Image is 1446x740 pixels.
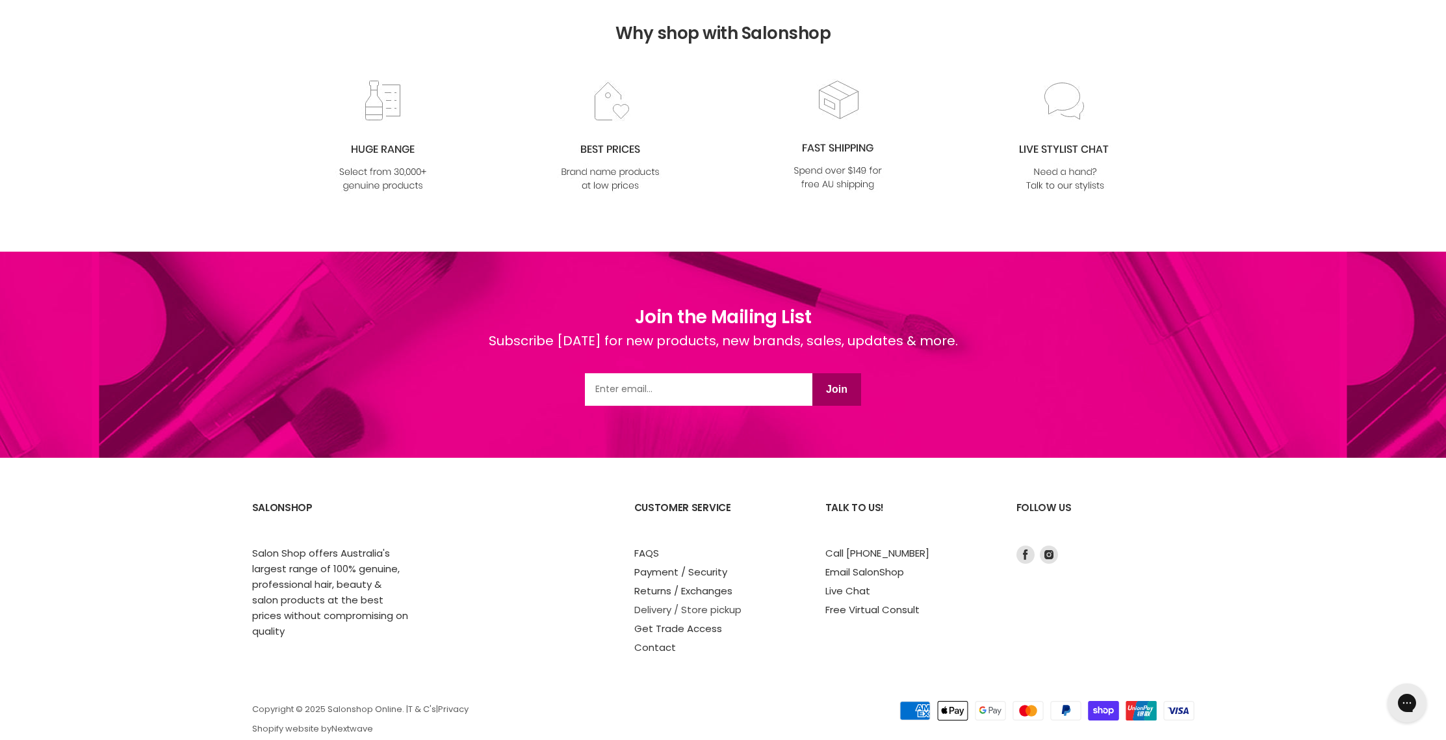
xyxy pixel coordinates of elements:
[634,584,732,598] a: Returns / Exchanges
[408,703,436,715] a: T & C's
[825,546,929,560] a: Call [PHONE_NUMBER]
[438,703,469,715] a: Privacy
[825,565,904,579] a: Email SalonShop
[252,492,417,546] h2: SalonShop
[1013,80,1118,194] img: chat_c0a1c8f7-3133-4fc6-855f-7264552747f6.jpg
[330,80,435,194] img: range2_8cf790d4-220e-469f-917d-a18fed3854b6.jpg
[634,492,799,546] h2: Customer Service
[1016,492,1194,546] h2: Follow us
[825,603,920,616] a: Free Virtual Consult
[634,546,659,560] a: FAQS
[252,705,810,734] p: Copyright © 2025 Salonshop Online. | | Shopify website by
[489,331,958,373] div: Subscribe [DATE] for new products, new brands, sales, updates & more.
[634,603,742,616] a: Delivery / Store pickup
[558,80,663,194] img: prices.jpg
[252,546,408,639] p: Salon Shop offers Australia's largest range of 100% genuine, professional hair, beauty & salon pr...
[634,641,676,654] a: Contact
[489,304,958,331] h1: Join the Mailing List
[585,373,812,406] input: Email
[331,722,373,735] a: Nextwave
[785,79,890,192] img: fast.jpg
[634,622,722,635] a: Get Trade Access
[1381,679,1433,727] iframe: Gorgias live chat messenger
[825,492,990,546] h2: Talk to us!
[825,584,870,598] a: Live Chat
[634,565,727,579] a: Payment / Security
[812,373,861,406] button: Join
